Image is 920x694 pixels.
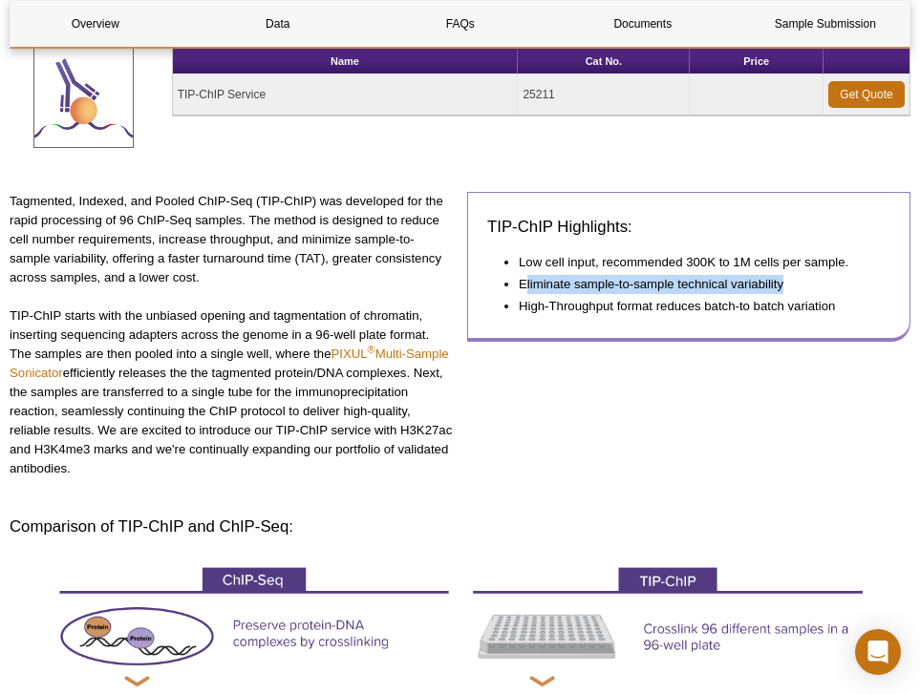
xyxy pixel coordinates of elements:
[519,253,871,272] li: Low cell input, recommended 300K to 1M cells per sample.
[828,81,905,108] a: Get Quote
[173,49,519,74] th: Name
[193,1,363,47] a: Data
[173,74,519,116] td: TIP-ChIP Service
[518,74,690,116] td: 25211
[33,48,134,148] img: TIP-ChIP Service
[11,1,181,47] a: Overview
[10,515,910,538] h3: Comparison of TIP-ChIP and ChIP-Seq:
[10,306,453,478] p: TIP-ChIP starts with the unbiased opening and tagmentation of chromatin, inserting sequencing ada...
[10,192,453,287] p: Tagmented, Indexed, and Pooled ChIP-Seq (TIP-ChIP) was developed for the rapid processing of 96 C...
[855,629,901,675] div: Open Intercom Messenger
[740,1,910,47] a: Sample Submission
[10,347,449,380] a: PIXUL®Multi-Sample Sonicator
[558,1,728,47] a: Documents
[487,216,890,239] h3: TIP-ChIP Highlights:
[375,1,546,47] a: FAQs
[518,49,690,74] th: Cat No.
[368,343,375,354] sup: ®
[519,297,871,316] li: High-Throughput format reduces batch-to batch variation
[519,275,871,294] li: Eliminate sample-to-sample technical variability
[690,49,824,74] th: Price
